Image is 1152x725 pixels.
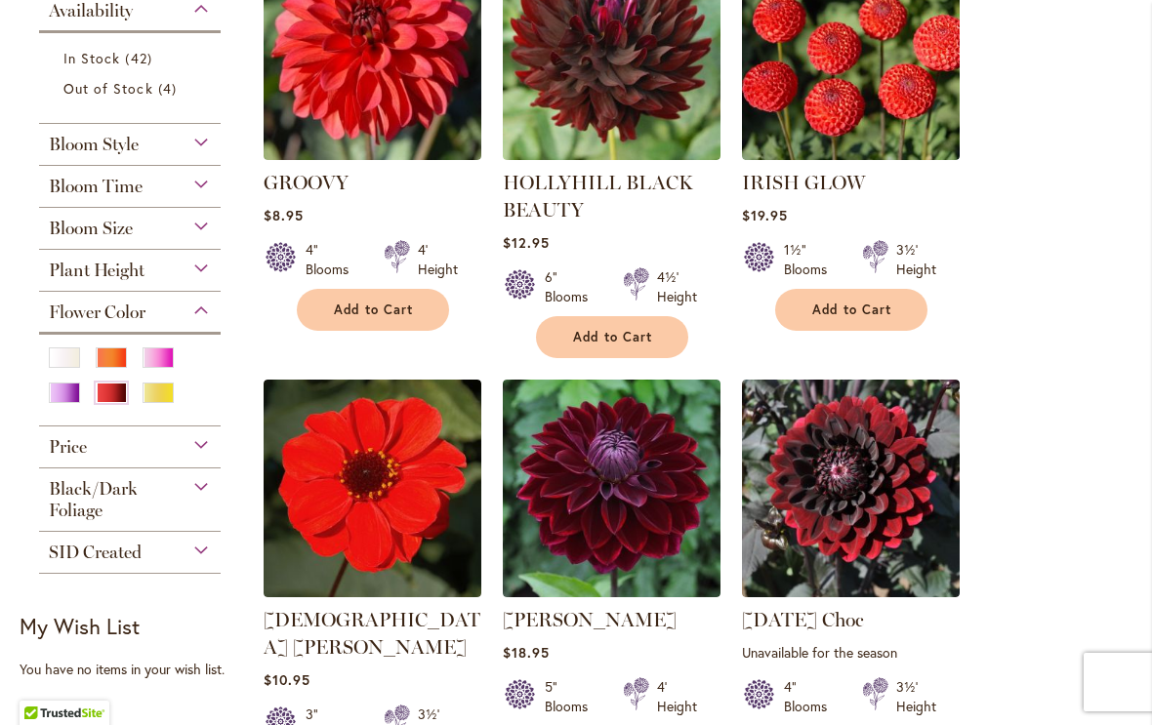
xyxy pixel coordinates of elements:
[418,240,458,279] div: 4' Height
[49,260,144,281] span: Plant Height
[545,267,599,306] div: 6" Blooms
[775,289,927,331] button: Add to Cart
[657,267,697,306] div: 4½' Height
[264,380,481,597] img: JAPANESE BISHOP
[20,612,140,640] strong: My Wish List
[264,171,349,194] a: GROOVY
[264,608,480,659] a: [DEMOGRAPHIC_DATA] [PERSON_NAME]
[784,677,839,716] div: 4" Blooms
[503,643,550,662] span: $18.95
[657,677,697,716] div: 4' Height
[49,176,143,197] span: Bloom Time
[63,78,201,99] a: Out of Stock 4
[49,218,133,239] span: Bloom Size
[742,145,960,164] a: IRISH GLOW
[49,134,139,155] span: Bloom Style
[784,240,839,279] div: 1½" Blooms
[742,643,960,662] p: Unavailable for the season
[63,49,120,67] span: In Stock
[158,78,182,99] span: 4
[742,380,960,597] img: Karma Choc
[264,145,481,164] a: GROOVY
[63,48,201,68] a: In Stock 42
[742,171,865,194] a: IRISH GLOW
[742,583,960,601] a: Karma Choc
[573,329,653,345] span: Add to Cart
[306,240,360,279] div: 4" Blooms
[15,656,69,710] iframe: Launch Accessibility Center
[503,380,720,597] img: Kaisha Lea
[503,583,720,601] a: Kaisha Lea
[49,302,145,323] span: Flower Color
[125,48,156,68] span: 42
[297,289,449,331] button: Add to Cart
[503,145,720,164] a: HOLLYHILL BLACK BEAUTY
[264,670,310,689] span: $10.95
[503,171,693,222] a: HOLLYHILL BLACK BEAUTY
[264,206,304,224] span: $8.95
[742,206,788,224] span: $19.95
[896,240,936,279] div: 3½' Height
[503,608,677,631] a: [PERSON_NAME]
[742,608,864,631] a: [DATE] Choc
[545,677,599,716] div: 5" Blooms
[63,79,153,98] span: Out of Stock
[20,660,252,679] div: You have no items in your wish list.
[49,478,138,521] span: Black/Dark Foliage
[49,542,142,563] span: SID Created
[536,316,688,358] button: Add to Cart
[503,233,550,252] span: $12.95
[49,436,87,458] span: Price
[896,677,936,716] div: 3½' Height
[264,583,481,601] a: JAPANESE BISHOP
[812,302,892,318] span: Add to Cart
[334,302,414,318] span: Add to Cart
